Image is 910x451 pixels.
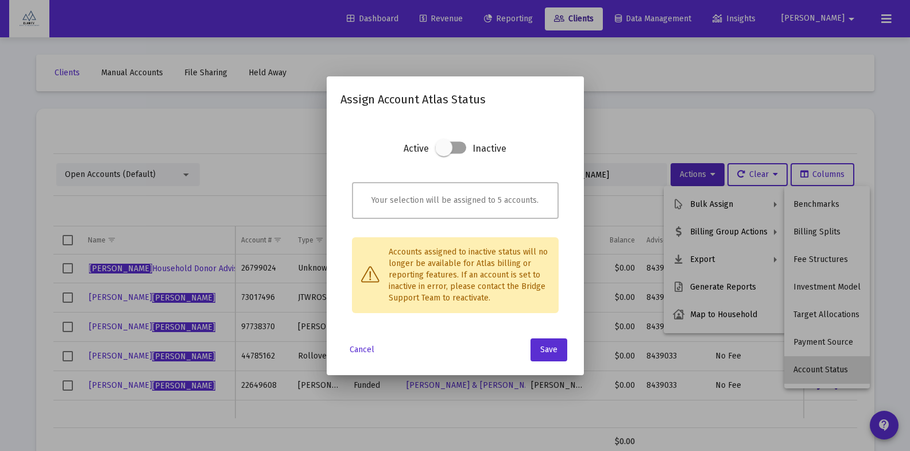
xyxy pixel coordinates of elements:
h3: Active [404,141,429,166]
span: Save [540,345,557,354]
div: Accounts assigned to inactive status will no longer be available for Atlas billing or reporting f... [352,237,559,313]
h3: Inactive [473,141,506,166]
span: Cancel [350,345,374,354]
div: Your selection will be assigned to 5 accounts. [352,182,559,219]
button: Save [530,338,567,361]
button: Cancel [340,338,384,361]
h2: Assign Account Atlas Status [340,90,570,109]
